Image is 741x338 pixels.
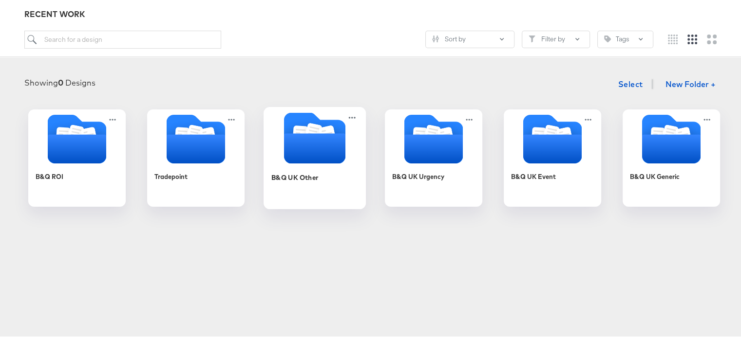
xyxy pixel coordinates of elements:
[24,29,221,47] input: Search for a design
[392,171,444,180] div: B&Q UK Urgency
[623,113,720,162] svg: Folder
[24,7,723,18] div: RECENT WORK
[271,171,319,180] div: B&Q UK Other
[504,108,601,205] div: B&Q UK Event
[504,113,601,162] svg: Folder
[707,33,717,43] svg: Large grid
[614,73,647,92] button: Select
[630,171,680,180] div: B&Q UK Generic
[36,171,63,180] div: B&Q ROI
[618,76,643,89] span: Select
[623,108,720,205] div: B&Q UK Generic
[24,76,95,87] div: Showing Designs
[28,108,126,205] div: B&Q ROI
[147,108,245,205] div: Tradepoint
[58,76,63,86] strong: 0
[529,34,535,41] svg: Filter
[385,108,482,205] div: B&Q UK Urgency
[154,171,188,180] div: Tradepoint
[522,29,590,47] button: FilterFilter by
[597,29,653,47] button: TagTags
[668,33,678,43] svg: Small grid
[147,113,245,162] svg: Folder
[264,111,366,162] svg: Folder
[657,74,724,93] button: New Folder +
[425,29,514,47] button: SlidersSort by
[385,113,482,162] svg: Folder
[511,171,556,180] div: B&Q UK Event
[28,113,126,162] svg: Folder
[687,33,697,43] svg: Medium grid
[604,34,611,41] svg: Tag
[432,34,439,41] svg: Sliders
[264,106,366,208] div: B&Q UK Other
